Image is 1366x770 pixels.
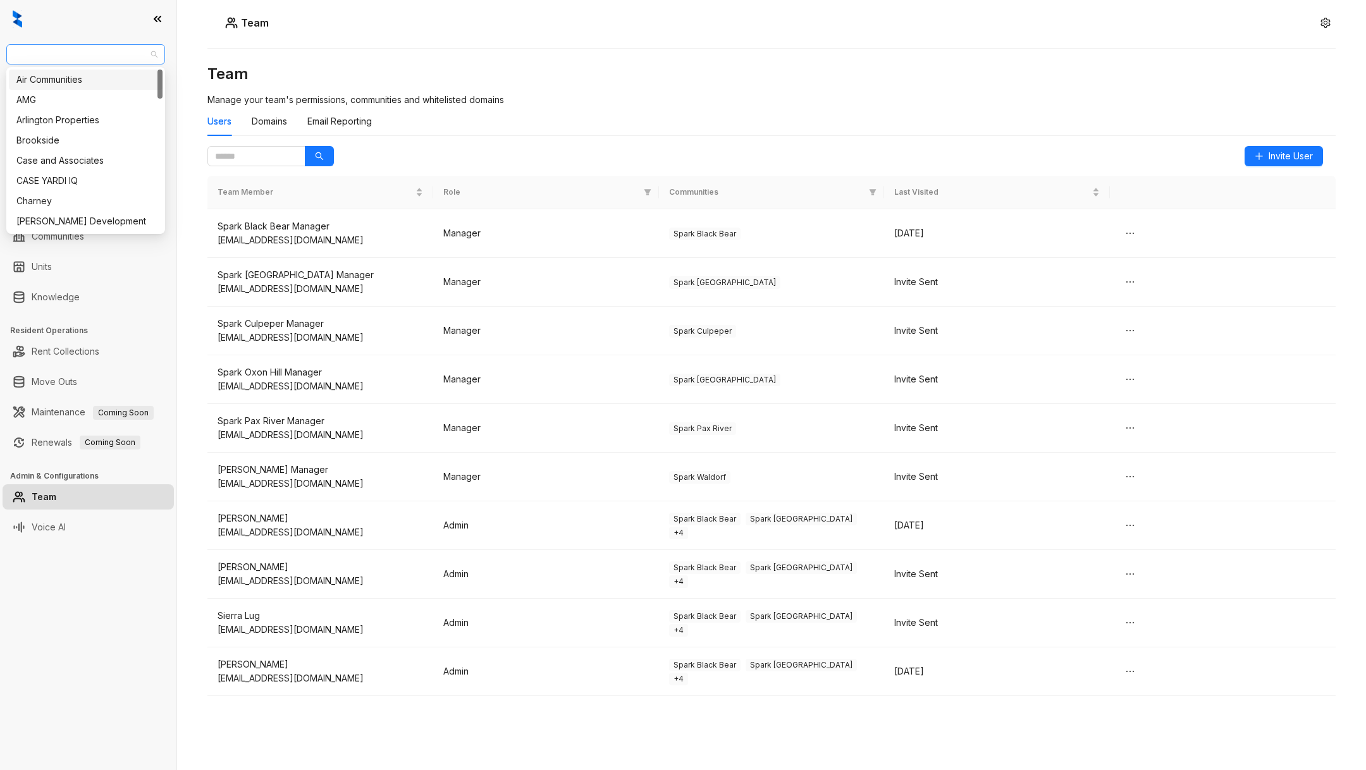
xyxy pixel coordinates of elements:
[1125,326,1135,336] span: ellipsis
[3,284,174,310] li: Knowledge
[1125,277,1135,287] span: ellipsis
[746,513,857,525] span: Spark [GEOGRAPHIC_DATA]
[16,154,155,168] div: Case and Associates
[746,659,857,671] span: Spark [GEOGRAPHIC_DATA]
[9,90,163,110] div: AMG
[207,94,504,105] span: Manage your team's permissions, communities and whitelisted domains
[1125,423,1135,433] span: ellipsis
[669,471,730,484] span: Spark Waldorf
[218,186,413,199] span: Team Member
[218,477,423,491] div: [EMAIL_ADDRESS][DOMAIN_NAME]
[433,550,659,599] td: Admin
[669,276,780,289] span: Spark [GEOGRAPHIC_DATA]
[16,133,155,147] div: Brookside
[3,515,174,540] li: Voice AI
[207,64,1336,84] h3: Team
[80,436,140,449] span: Coming Soon
[1269,149,1313,163] span: Invite User
[1125,228,1135,238] span: ellipsis
[218,428,423,442] div: [EMAIL_ADDRESS][DOMAIN_NAME]
[225,16,238,29] img: Users
[3,139,174,164] li: Leasing
[16,73,155,87] div: Air Communities
[16,214,155,228] div: [PERSON_NAME] Development
[3,169,174,195] li: Collections
[433,258,659,307] td: Manager
[894,186,1090,199] span: Last Visited
[9,150,163,171] div: Case and Associates
[894,275,1100,289] div: Invite Sent
[3,430,174,455] li: Renewals
[894,518,1100,532] div: [DATE]
[669,228,741,240] span: Spark Black Bear
[9,70,163,90] div: Air Communities
[433,647,659,696] td: Admin
[894,470,1100,484] div: Invite Sent
[9,191,163,211] div: Charney
[14,45,157,64] span: Gates Hudson
[32,430,140,455] a: RenewalsComing Soon
[252,114,287,128] div: Domains
[93,406,154,420] span: Coming Soon
[207,114,231,128] div: Users
[218,560,423,574] div: [PERSON_NAME]
[884,176,1110,209] th: Last Visited
[16,113,155,127] div: Arlington Properties
[218,525,423,539] div: [EMAIL_ADDRESS][DOMAIN_NAME]
[218,379,423,393] div: [EMAIL_ADDRESS][DOMAIN_NAME]
[218,609,423,623] div: Sierra Lug
[894,421,1100,435] div: Invite Sent
[1125,472,1135,482] span: ellipsis
[32,484,56,510] a: Team
[1125,374,1135,384] span: ellipsis
[433,453,659,501] td: Manager
[894,664,1100,678] div: [DATE]
[32,369,77,394] a: Move Outs
[218,282,423,296] div: [EMAIL_ADDRESS][DOMAIN_NAME]
[1125,569,1135,579] span: ellipsis
[218,511,423,525] div: [PERSON_NAME]
[218,414,423,428] div: Spark Pax River Manager
[32,515,66,540] a: Voice AI
[10,325,176,336] h3: Resident Operations
[3,369,174,394] li: Move Outs
[669,513,741,525] span: Spark Black Bear
[307,114,372,128] div: Email Reporting
[1245,146,1323,166] button: Invite User
[866,184,879,201] span: filter
[10,470,176,482] h3: Admin & Configurations
[669,422,736,435] span: Spark Pax River
[669,186,865,199] span: Communities
[746,610,857,623] span: Spark [GEOGRAPHIC_DATA]
[16,194,155,208] div: Charney
[1255,152,1264,161] span: plus
[433,404,659,453] td: Manager
[218,365,423,379] div: Spark Oxon Hill Manager
[669,610,741,623] span: Spark Black Bear
[218,233,423,247] div: [EMAIL_ADDRESS][DOMAIN_NAME]
[9,110,163,130] div: Arlington Properties
[218,331,423,345] div: [EMAIL_ADDRESS][DOMAIN_NAME]
[443,186,639,199] span: Role
[894,616,1100,630] div: Invite Sent
[1320,18,1331,28] span: setting
[641,184,654,201] span: filter
[644,188,651,196] span: filter
[894,372,1100,386] div: Invite Sent
[3,400,174,425] li: Maintenance
[218,623,423,637] div: [EMAIL_ADDRESS][DOMAIN_NAME]
[669,325,736,338] span: Spark Culpeper
[218,219,423,233] div: Spark Black Bear Manager
[32,224,84,249] a: Communities
[207,176,433,209] th: Team Member
[218,268,423,282] div: Spark [GEOGRAPHIC_DATA] Manager
[894,324,1100,338] div: Invite Sent
[32,284,80,310] a: Knowledge
[9,130,163,150] div: Brookside
[669,673,688,685] span: + 4
[669,527,688,539] span: + 4
[3,224,174,249] li: Communities
[3,339,174,364] li: Rent Collections
[238,15,269,30] h5: Team
[218,657,423,671] div: [PERSON_NAME]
